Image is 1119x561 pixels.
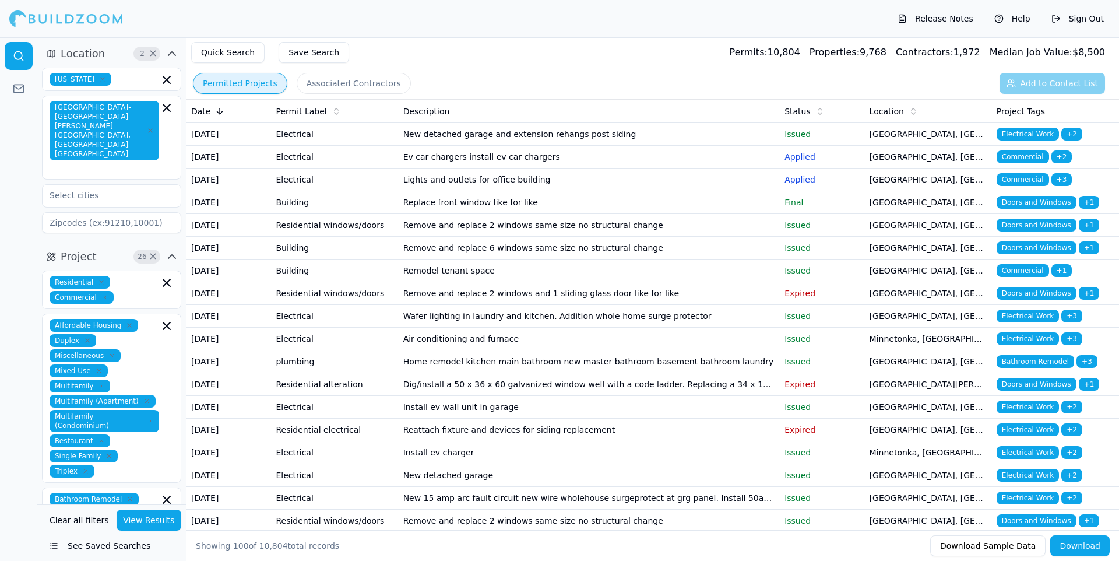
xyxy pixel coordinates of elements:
[259,541,288,551] span: 10,804
[784,219,860,231] p: Issued
[1079,219,1100,232] span: + 1
[271,123,398,146] td: Electrical
[186,373,271,396] td: [DATE]
[399,169,780,191] td: Lights and outlets for office building
[149,51,157,57] span: Clear Location filters
[784,197,860,208] p: Final
[233,541,249,551] span: 100
[271,464,398,487] td: Electrical
[271,396,398,419] td: Electrical
[997,310,1059,322] span: Electrical Work
[42,212,181,233] input: Zipcodes (ex:91210,10001)
[1061,446,1082,459] span: + 2
[1051,264,1072,277] span: + 1
[870,106,904,117] span: Location
[50,349,121,362] span: Miscellaneous
[784,333,860,345] p: Issued
[42,535,181,556] button: See Saved Searches
[730,45,800,59] div: 10,804
[990,47,1072,58] span: Median Job Value:
[990,45,1105,59] div: $ 8,500
[865,214,992,237] td: [GEOGRAPHIC_DATA], [GEOGRAPHIC_DATA]
[730,47,768,58] span: Permits:
[399,350,780,373] td: Home remodel kitchen main bathroom new master bathroom basement bathroom laundry
[784,128,860,140] p: Issued
[50,291,114,304] span: Commercial
[50,319,138,332] span: Affordable Housing
[865,123,992,146] td: [GEOGRAPHIC_DATA], [GEOGRAPHIC_DATA]
[399,260,780,282] td: Remodel tenant space
[997,150,1049,163] span: Commercial
[865,373,992,396] td: [GEOGRAPHIC_DATA][PERSON_NAME], [GEOGRAPHIC_DATA]
[1051,150,1072,163] span: + 2
[47,510,112,531] button: Clear all filters
[271,350,398,373] td: plumbing
[784,469,860,481] p: Issued
[117,510,182,531] button: View Results
[784,287,860,299] p: Expired
[399,487,780,510] td: New 15 amp arc fault circuit new wire wholehouse surgeprotect at grg panel. Install 50amp 240v ev
[997,355,1074,368] span: Bathroom Remodel
[997,128,1059,141] span: Electrical Work
[997,106,1045,117] span: Project Tags
[784,424,860,436] p: Expired
[1061,310,1082,322] span: + 3
[810,45,886,59] div: 9,768
[61,45,105,62] span: Location
[997,287,1076,300] span: Doors and Windows
[271,237,398,260] td: Building
[896,45,980,59] div: 1,972
[1061,401,1082,413] span: + 2
[997,173,1049,186] span: Commercial
[1061,492,1082,504] span: + 2
[1079,241,1100,254] span: + 1
[1061,469,1082,482] span: + 2
[399,464,780,487] td: New detached garage
[399,214,780,237] td: Remove and replace 2 windows same size no structural change
[42,44,181,63] button: Location2Clear Location filters
[186,396,271,419] td: [DATE]
[271,260,398,282] td: Building
[865,169,992,191] td: [GEOGRAPHIC_DATA], [GEOGRAPHIC_DATA]
[1061,128,1082,141] span: + 2
[186,419,271,441] td: [DATE]
[784,492,860,504] p: Issued
[399,419,780,441] td: Reattach fixture and devices for siding replacement
[186,441,271,464] td: [DATE]
[399,282,780,305] td: Remove and replace 2 windows and 1 sliding glass door like for like
[186,237,271,260] td: [DATE]
[784,106,811,117] span: Status
[191,106,210,117] span: Date
[892,9,979,28] button: Release Notes
[271,441,398,464] td: Electrical
[865,419,992,441] td: [GEOGRAPHIC_DATA], [GEOGRAPHIC_DATA]
[271,328,398,350] td: Electrical
[784,447,860,458] p: Issued
[399,441,780,464] td: Install ev charger
[865,146,992,169] td: [GEOGRAPHIC_DATA], [GEOGRAPHIC_DATA]
[1050,535,1110,556] button: Download
[997,378,1076,391] span: Doors and Windows
[50,380,110,392] span: Multifamily
[784,378,860,390] p: Expired
[784,401,860,413] p: Issued
[50,101,159,160] span: [GEOGRAPHIC_DATA]-[GEOGRAPHIC_DATA][PERSON_NAME][GEOGRAPHIC_DATA], [GEOGRAPHIC_DATA]-[GEOGRAPHIC_...
[191,42,265,63] button: Quick Search
[997,446,1059,459] span: Electrical Work
[136,48,148,59] span: 2
[1061,332,1082,345] span: + 3
[136,251,148,262] span: 26
[50,434,110,447] span: Restaurant
[810,47,860,58] span: Properties:
[399,373,780,396] td: Dig/install a 50 x 36 x 60 galvanized window well with a code ladder. Replacing a 34 x 15 window ...
[997,332,1059,345] span: Electrical Work
[1079,514,1100,527] span: + 1
[186,123,271,146] td: [DATE]
[50,493,139,506] span: Bathroom Remodel
[271,487,398,510] td: Electrical
[865,487,992,510] td: [GEOGRAPHIC_DATA], [GEOGRAPHIC_DATA]
[997,423,1059,436] span: Electrical Work
[271,146,398,169] td: Electrical
[186,146,271,169] td: [DATE]
[196,540,339,552] div: Showing of total records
